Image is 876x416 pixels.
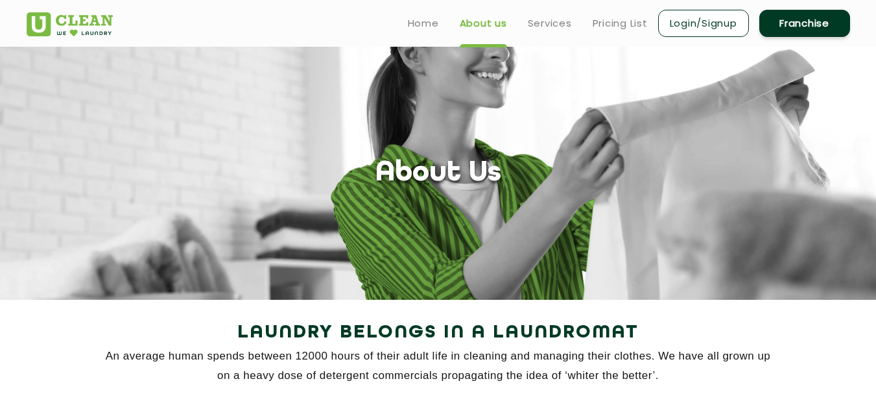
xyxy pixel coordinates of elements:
[27,317,850,349] h2: Laundry Belongs in a Laundromat
[759,10,850,37] a: Franchise
[593,16,648,31] a: Pricing List
[460,16,507,31] a: About us
[27,12,113,36] img: UClean Laundry and Dry Cleaning
[375,157,501,190] h1: About Us
[408,16,439,31] a: Home
[27,347,850,385] p: An average human spends between 12000 hours of their adult life in cleaning and managing their cl...
[658,10,749,37] a: Login/Signup
[528,16,572,31] a: Services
